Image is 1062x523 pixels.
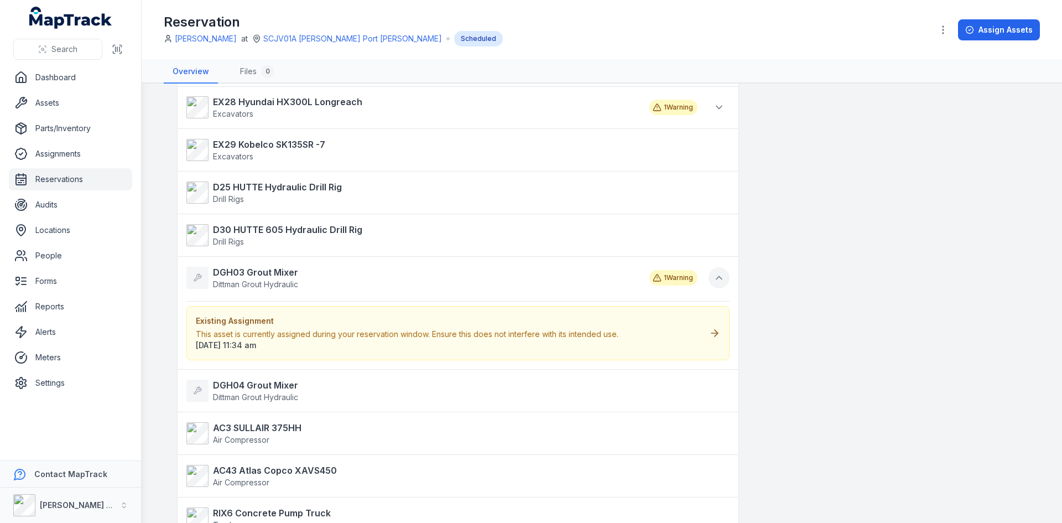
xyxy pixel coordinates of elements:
div: 1 Warning [649,100,697,115]
div: 0 [261,65,274,78]
a: D25 HUTTE Hydraulic Drill RigDrill Rigs [186,180,719,205]
a: MapTrack [29,7,112,29]
strong: EX28 Hyundai HX300L Longreach [213,95,362,108]
div: This asset is currently assigned during your reservation window. Ensure this does not interfere w... [196,329,618,340]
a: EX28 Hyundai HX300L LongreachExcavators [186,95,638,120]
strong: RIX6 Concrete Pump Truck [213,506,331,520]
strong: D30 HUTTE 605 Hydraulic Drill Rig [213,223,362,236]
span: Excavators [213,152,253,161]
span: Air Compressor [213,435,269,444]
div: Scheduled [454,31,503,46]
a: People [9,245,132,267]
a: Files0 [231,60,283,84]
a: Assignments [9,143,132,165]
a: Meters [9,346,132,369]
strong: EX29 Kobelco SK135SR -7 [213,138,325,151]
button: Assign Assets [958,19,1040,40]
a: Overview [164,60,218,84]
a: Alerts [9,321,132,343]
a: AC3 SULLAIR 375HHAir Compressor [186,421,719,446]
time: 6/3/2025, 11:34:06 AM [196,340,256,351]
strong: DGH04 Grout Mixer [213,379,298,392]
a: Forms [9,270,132,292]
a: [PERSON_NAME] [175,33,237,44]
span: [DATE] 11:34 am [196,340,256,350]
span: Dittman Grout Hydraulic [213,279,298,289]
strong: AC3 SULLAIR 375HH [213,421,301,434]
button: Search [13,39,102,60]
a: Reservations [9,168,132,190]
strong: [PERSON_NAME] Group [40,500,131,510]
a: AC43 Atlas Copco XAVS450Air Compressor [186,464,719,488]
h1: Reservation [164,13,503,31]
a: Audits [9,194,132,216]
span: Drill Rigs [213,194,244,204]
span: Air Compressor [213,478,269,487]
a: Assets [9,92,132,114]
strong: D25 HUTTE Hydraulic Drill Rig [213,180,342,194]
a: Settings [9,372,132,394]
a: Parts/Inventory [9,117,132,139]
a: Existing AssignmentThis asset is currently assigned during your reservation window. Ensure this d... [186,306,730,360]
strong: Contact MapTrack [34,469,107,479]
span: Dittman Grout Hydraulic [213,392,298,402]
h3: Existing Assignment [196,315,618,327]
a: D30 HUTTE 605 Hydraulic Drill RigDrill Rigs [186,223,719,247]
span: Search [51,44,77,55]
div: 1 Warning [649,270,697,286]
span: Drill Rigs [213,237,244,246]
strong: DGH03 Grout Mixer [213,266,298,279]
a: DGH03 Grout MixerDittman Grout Hydraulic [186,266,638,290]
span: at [241,33,248,44]
span: Excavators [213,109,253,118]
a: DGH04 Grout MixerDittman Grout Hydraulic [186,379,719,403]
a: SCJV01A [PERSON_NAME] Port [PERSON_NAME] [263,33,442,44]
a: Dashboard [9,66,132,89]
a: Locations [9,219,132,241]
a: Reports [9,296,132,318]
strong: AC43 Atlas Copco XAVS450 [213,464,337,477]
a: EX29 Kobelco SK135SR -7Excavators [186,138,719,162]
